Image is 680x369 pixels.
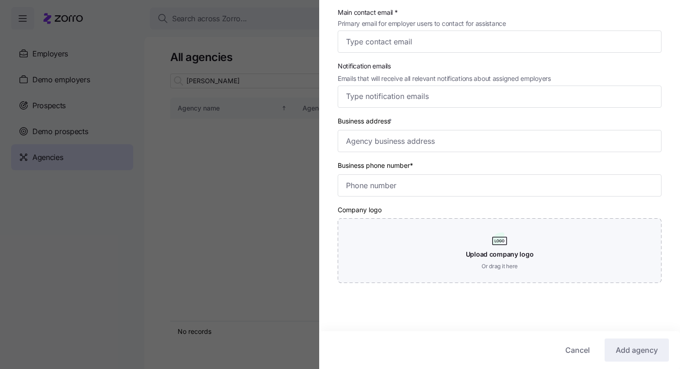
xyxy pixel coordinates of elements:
[616,344,658,356] span: Add agency
[558,338,597,362] button: Cancel
[338,74,551,84] span: Emails that will receive all relevant notifications about assigned employers
[338,18,506,29] span: Primary email for employer users to contact for assistance
[565,344,590,356] span: Cancel
[338,116,394,126] label: Business address
[605,338,669,362] button: Add agency
[338,31,661,53] input: Type contact email
[338,160,413,171] label: Business phone number*
[346,91,636,103] input: Type notification emails
[338,61,551,71] span: Notification emails
[338,130,661,152] input: Agency business address
[338,7,506,18] span: Main contact email *
[338,174,661,197] input: Phone number
[338,205,382,215] label: Company logo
